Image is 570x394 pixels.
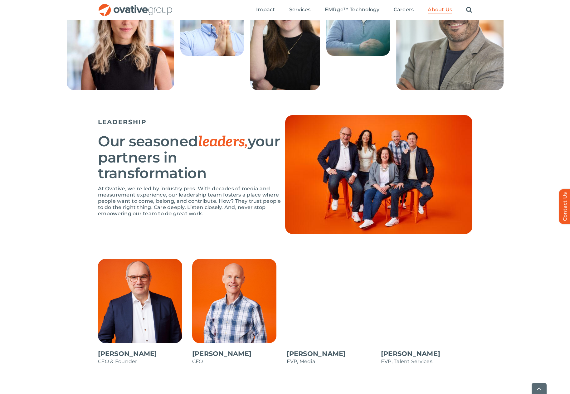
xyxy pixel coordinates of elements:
a: Search [466,7,472,13]
p: At Ovative, we’re led by industry pros. With decades of media and measurement experience, our lea... [98,186,285,217]
a: Impact [256,7,275,13]
a: Careers [394,7,414,13]
a: About Us [428,7,452,13]
a: Services [289,7,311,13]
a: OG_Full_horizontal_RGB [98,3,173,9]
h5: LEADERSHIP [98,118,285,126]
span: leaders, [198,133,247,151]
h2: Our seasoned your partners in transformation [98,134,285,181]
a: EMRge™ Technology [325,7,380,13]
img: People – Leadership Hero [285,115,472,234]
